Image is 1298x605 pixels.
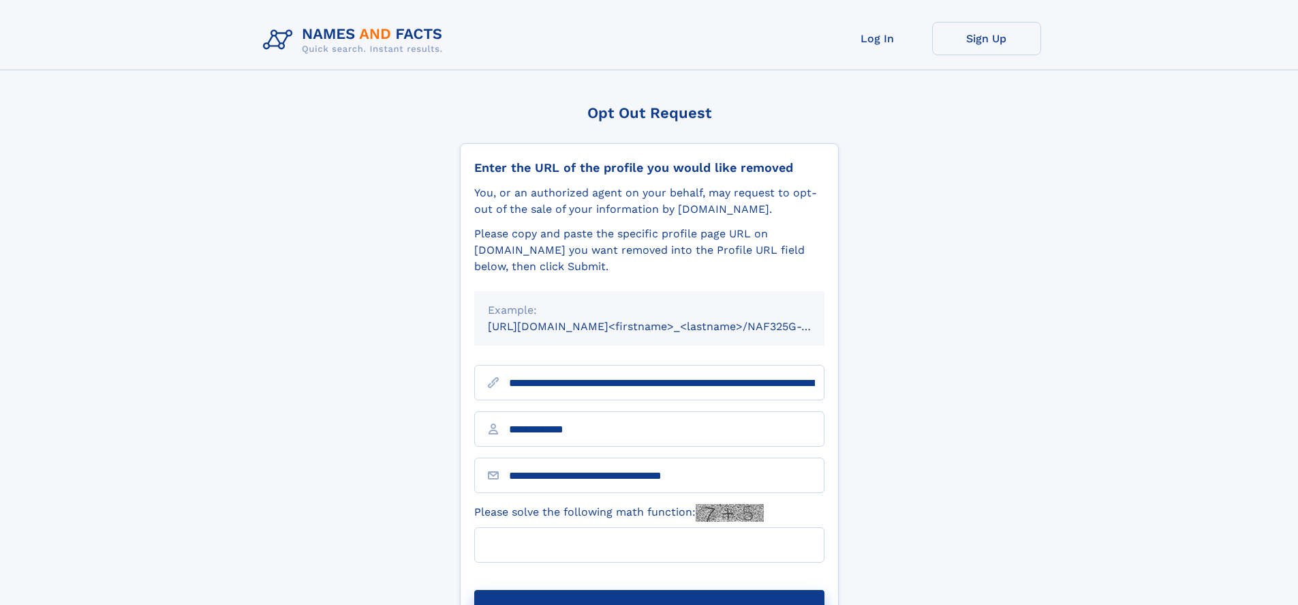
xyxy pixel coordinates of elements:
[474,226,824,275] div: Please copy and paste the specific profile page URL on [DOMAIN_NAME] you want removed into the Pr...
[474,185,824,218] div: You, or an authorized agent on your behalf, may request to opt-out of the sale of your informatio...
[460,104,839,121] div: Opt Out Request
[258,22,454,59] img: Logo Names and Facts
[474,504,764,522] label: Please solve the following math function:
[488,302,811,319] div: Example:
[488,320,850,333] small: [URL][DOMAIN_NAME]<firstname>_<lastname>/NAF325G-xxxxxxxx
[823,22,932,55] a: Log In
[932,22,1041,55] a: Sign Up
[474,160,824,175] div: Enter the URL of the profile you would like removed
